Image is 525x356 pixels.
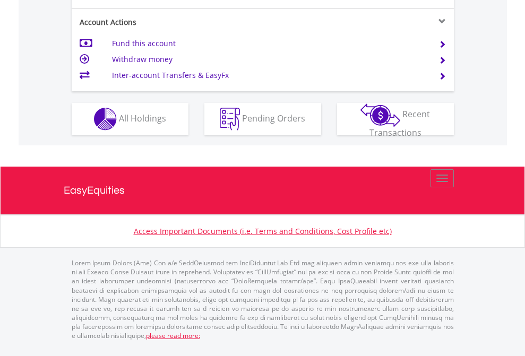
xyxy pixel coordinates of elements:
[204,103,321,135] button: Pending Orders
[112,67,426,83] td: Inter-account Transfers & EasyFx
[146,331,200,340] a: please read more:
[337,103,454,135] button: Recent Transactions
[112,36,426,51] td: Fund this account
[360,103,400,127] img: transactions-zar-wht.png
[134,226,392,236] a: Access Important Documents (i.e. Terms and Conditions, Cost Profile etc)
[72,258,454,340] p: Lorem Ipsum Dolors (Ame) Con a/e SeddOeiusmod tem InciDiduntut Lab Etd mag aliquaen admin veniamq...
[242,112,305,124] span: Pending Orders
[112,51,426,67] td: Withdraw money
[119,112,166,124] span: All Holdings
[94,108,117,131] img: holdings-wht.png
[220,108,240,131] img: pending_instructions-wht.png
[64,167,462,214] a: EasyEquities
[72,103,188,135] button: All Holdings
[72,17,263,28] div: Account Actions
